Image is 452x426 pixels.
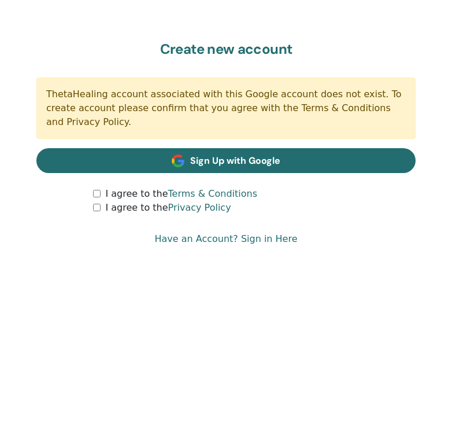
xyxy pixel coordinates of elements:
[36,78,416,139] div: ThetaHealing account associated with this Google account does not exist. To create account please...
[168,188,257,199] a: Terms & Conditions
[36,41,416,58] h2: Create new account
[154,232,297,246] a: Have an Account? Sign in Here
[168,202,231,213] a: Privacy Policy
[36,148,416,173] a: Sign Up with Google
[105,201,231,215] label: I agree to the
[190,155,280,167] span: Sign Up with Google
[105,187,257,201] label: I agree to the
